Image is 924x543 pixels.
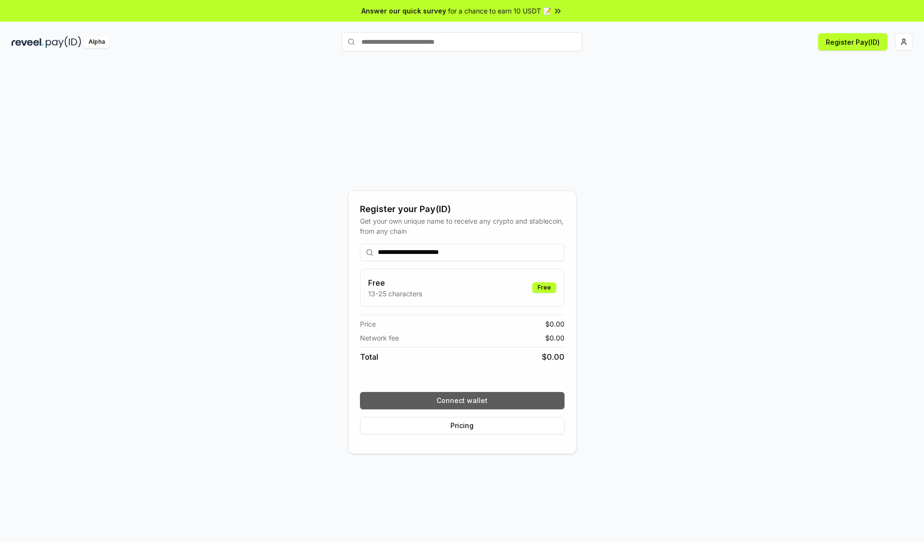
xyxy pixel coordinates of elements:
[542,351,565,363] span: $ 0.00
[545,319,565,329] span: $ 0.00
[448,6,551,16] span: for a chance to earn 10 USDT 📝
[360,351,378,363] span: Total
[83,36,110,48] div: Alpha
[361,6,446,16] span: Answer our quick survey
[368,289,422,299] p: 13-25 characters
[12,36,44,48] img: reveel_dark
[46,36,81,48] img: pay_id
[545,333,565,343] span: $ 0.00
[360,202,565,216] div: Register your Pay(ID)
[818,33,887,51] button: Register Pay(ID)
[360,333,399,343] span: Network fee
[360,319,376,329] span: Price
[360,417,565,434] button: Pricing
[368,277,422,289] h3: Free
[360,392,565,409] button: Connect wallet
[360,216,565,236] div: Get your own unique name to receive any crypto and stablecoin, from any chain
[532,282,556,293] div: Free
